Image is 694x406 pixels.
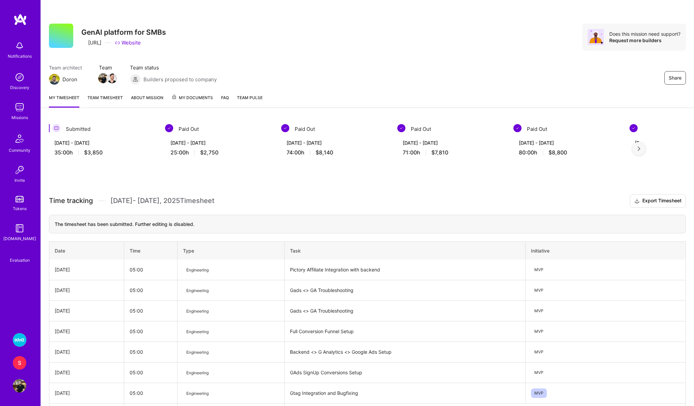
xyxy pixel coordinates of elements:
[11,333,28,347] a: Wolt - Fintech: Payments Expansion Team
[3,235,36,242] div: [DOMAIN_NAME]
[131,94,163,108] a: About Mission
[49,241,124,260] th: Date
[531,306,547,316] span: MVP
[55,389,118,397] div: [DATE]
[200,149,218,156] span: $2,750
[81,39,101,46] div: [URL]
[531,327,547,336] span: MVP
[170,149,268,156] div: 25:00 h
[630,194,686,208] button: Export Timesheet
[107,73,117,83] img: Team Member Avatar
[165,124,173,132] img: Paid Out
[630,124,638,132] img: Paid Out
[55,307,118,314] div: [DATE]
[80,77,85,82] i: icon Mail
[171,94,213,101] span: My Documents
[99,72,108,84] a: Team Member Avatar
[287,149,384,156] div: 74:00 h
[124,300,177,321] td: 05:00
[110,197,214,205] span: [DATE] - [DATE] , 2025 Timesheet
[13,356,26,370] div: S
[285,362,525,383] td: GAds SignUp Conversions Setup
[403,139,500,146] div: [DATE] - [DATE]
[397,124,405,132] img: Paid Out
[13,100,26,114] img: teamwork
[124,280,177,300] td: 05:00
[49,124,157,134] div: Submitted
[634,198,640,205] i: icon Download
[431,149,448,156] span: $7,810
[17,252,22,257] i: icon SelectionTeam
[669,75,682,81] span: Share
[285,321,525,342] td: Full Conversion Funnel Setup
[183,265,212,274] span: Engineering
[237,95,263,100] span: Team Pulse
[316,149,333,156] span: $8,140
[221,94,229,108] a: FAQ
[11,114,28,121] div: Missions
[531,368,547,377] span: MVP
[10,257,30,264] div: Evaluation
[55,369,118,376] div: [DATE]
[638,146,640,151] img: right
[285,342,525,362] td: Backend <> G Analytics <> Google Ads Setup
[124,342,177,362] td: 05:00
[285,280,525,300] td: Gads <> GA Troubleshooting
[285,241,525,260] th: Task
[81,40,87,46] i: icon CompanyGray
[531,286,547,295] span: MVP
[16,196,24,202] img: tokens
[178,241,285,260] th: Type
[13,205,27,212] div: Tokens
[531,347,547,357] span: MVP
[9,147,30,154] div: Community
[49,64,85,71] span: Team architect
[10,84,29,91] div: Discovery
[13,333,26,347] img: Wolt - Fintech: Payments Expansion Team
[14,13,27,26] img: logo
[285,383,525,403] td: Gtag Integration and Bugfixing
[124,383,177,403] td: 05:00
[124,241,177,260] th: Time
[183,389,212,398] span: Engineering
[609,31,680,37] div: Does this mission need support?
[287,139,384,146] div: [DATE] - [DATE]
[143,76,217,83] span: Builders proposed to company
[124,362,177,383] td: 05:00
[49,94,79,108] a: My timesheet
[124,260,177,280] td: 05:00
[281,124,389,134] div: Paid Out
[55,287,118,294] div: [DATE]
[285,300,525,321] td: Gads <> GA Troubleshooting
[183,348,212,357] span: Engineering
[87,94,123,108] a: Team timesheet
[55,328,118,335] div: [DATE]
[13,222,26,235] img: guide book
[99,64,116,71] span: Team
[183,286,212,295] span: Engineering
[11,130,28,147] img: Community
[11,379,28,393] a: User Avatar
[98,73,108,83] img: Team Member Avatar
[609,37,680,43] div: Request more builders
[15,177,25,184] div: Invite
[183,368,212,377] span: Engineering
[549,149,567,156] span: $8,800
[81,28,166,36] h3: GenAI platform for SMBs
[84,149,103,156] span: $3,850
[49,74,60,85] img: Team Architect
[281,124,289,132] img: Paid Out
[531,388,547,398] span: MVP
[55,266,118,273] div: [DATE]
[13,163,26,177] img: Invite
[11,356,28,370] a: S
[49,197,93,205] span: Time tracking
[62,76,77,83] div: Doron
[49,215,686,233] div: The timesheet has been submitted. Further editing is disabled.
[54,149,152,156] div: 35:00 h
[165,124,273,134] div: Paid Out
[183,307,212,316] span: Engineering
[170,139,268,146] div: [DATE] - [DATE]
[124,321,177,342] td: 05:00
[397,124,505,134] div: Paid Out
